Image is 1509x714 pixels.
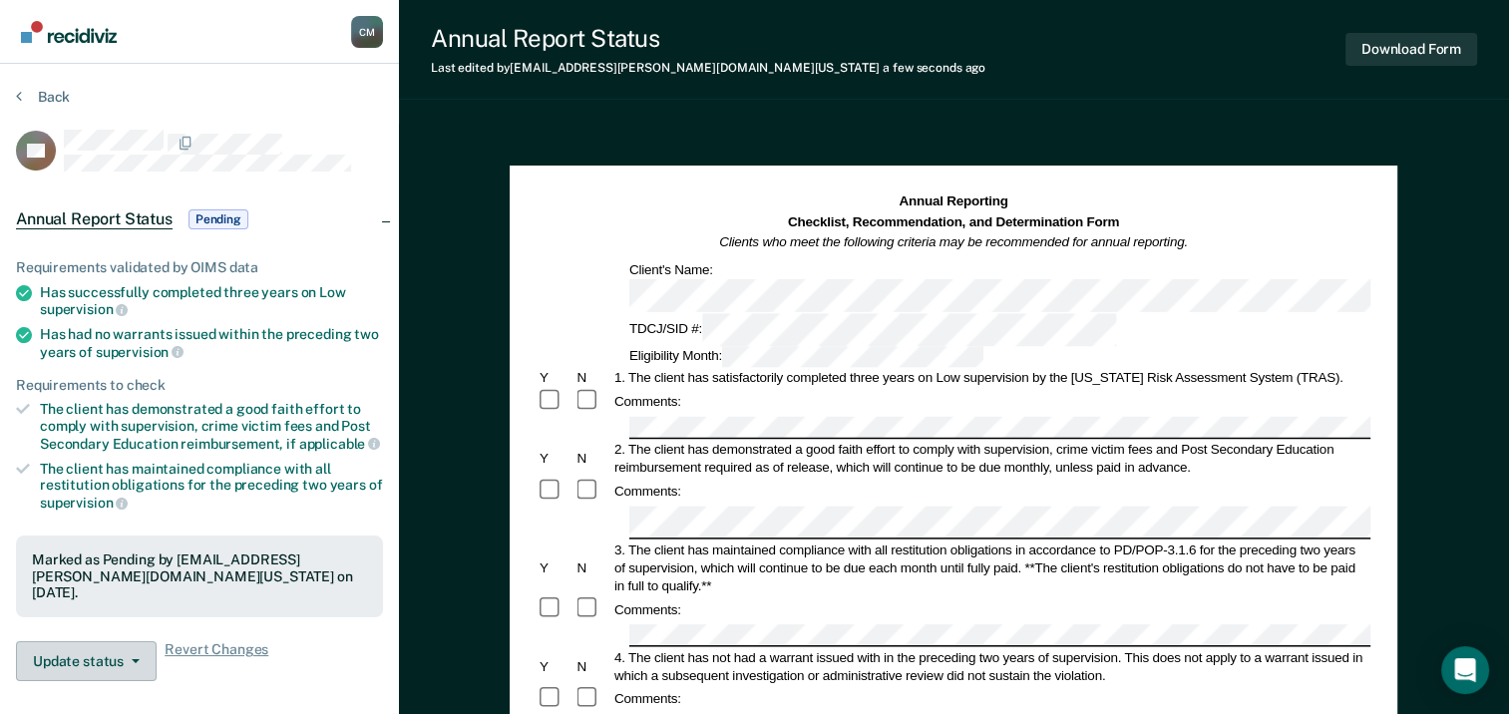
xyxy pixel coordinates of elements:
[626,313,1120,346] div: TDCJ/SID #:
[788,214,1119,229] strong: Checklist, Recommendation, and Determination Form
[16,209,173,229] span: Annual Report Status
[40,284,383,318] div: Has successfully completed three years on Low
[431,24,985,53] div: Annual Report Status
[16,259,383,276] div: Requirements validated by OIMS data
[611,690,684,708] div: Comments:
[165,641,268,681] span: Revert Changes
[537,657,573,675] div: Y
[431,61,985,75] div: Last edited by [EMAIL_ADDRESS][PERSON_NAME][DOMAIN_NAME][US_STATE]
[537,369,573,387] div: Y
[611,540,1370,594] div: 3. The client has maintained compliance with all restitution obligations in accordance to PD/POP-...
[16,641,157,681] button: Update status
[537,558,573,576] div: Y
[40,461,383,512] div: The client has maintained compliance with all restitution obligations for the preceding two years of
[574,450,611,468] div: N
[32,551,367,601] div: Marked as Pending by [EMAIL_ADDRESS][PERSON_NAME][DOMAIN_NAME][US_STATE] on [DATE].
[1345,33,1477,66] button: Download Form
[537,450,573,468] div: Y
[40,301,128,317] span: supervision
[611,482,684,500] div: Comments:
[40,495,128,511] span: supervision
[299,436,380,452] span: applicable
[574,369,611,387] div: N
[611,369,1370,387] div: 1. The client has satisfactorily completed three years on Low supervision by the [US_STATE] Risk ...
[96,344,184,360] span: supervision
[720,234,1189,249] em: Clients who meet the following criteria may be recommended for annual reporting.
[16,88,70,106] button: Back
[351,16,383,48] button: Profile dropdown button
[574,558,611,576] div: N
[16,377,383,394] div: Requirements to check
[611,393,684,411] div: Comments:
[574,657,611,675] div: N
[900,194,1008,209] strong: Annual Reporting
[189,209,248,229] span: Pending
[611,648,1370,684] div: 4. The client has not had a warrant issued with in the preceding two years of supervision. This d...
[611,600,684,618] div: Comments:
[40,326,383,360] div: Has had no warrants issued within the preceding two years of
[626,346,986,367] div: Eligibility Month:
[351,16,383,48] div: C M
[21,21,117,43] img: Recidiviz
[883,61,985,75] span: a few seconds ago
[1441,646,1489,694] div: Open Intercom Messenger
[40,401,383,452] div: The client has demonstrated a good faith effort to comply with supervision, crime victim fees and...
[611,441,1370,477] div: 2. The client has demonstrated a good faith effort to comply with supervision, crime victim fees ...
